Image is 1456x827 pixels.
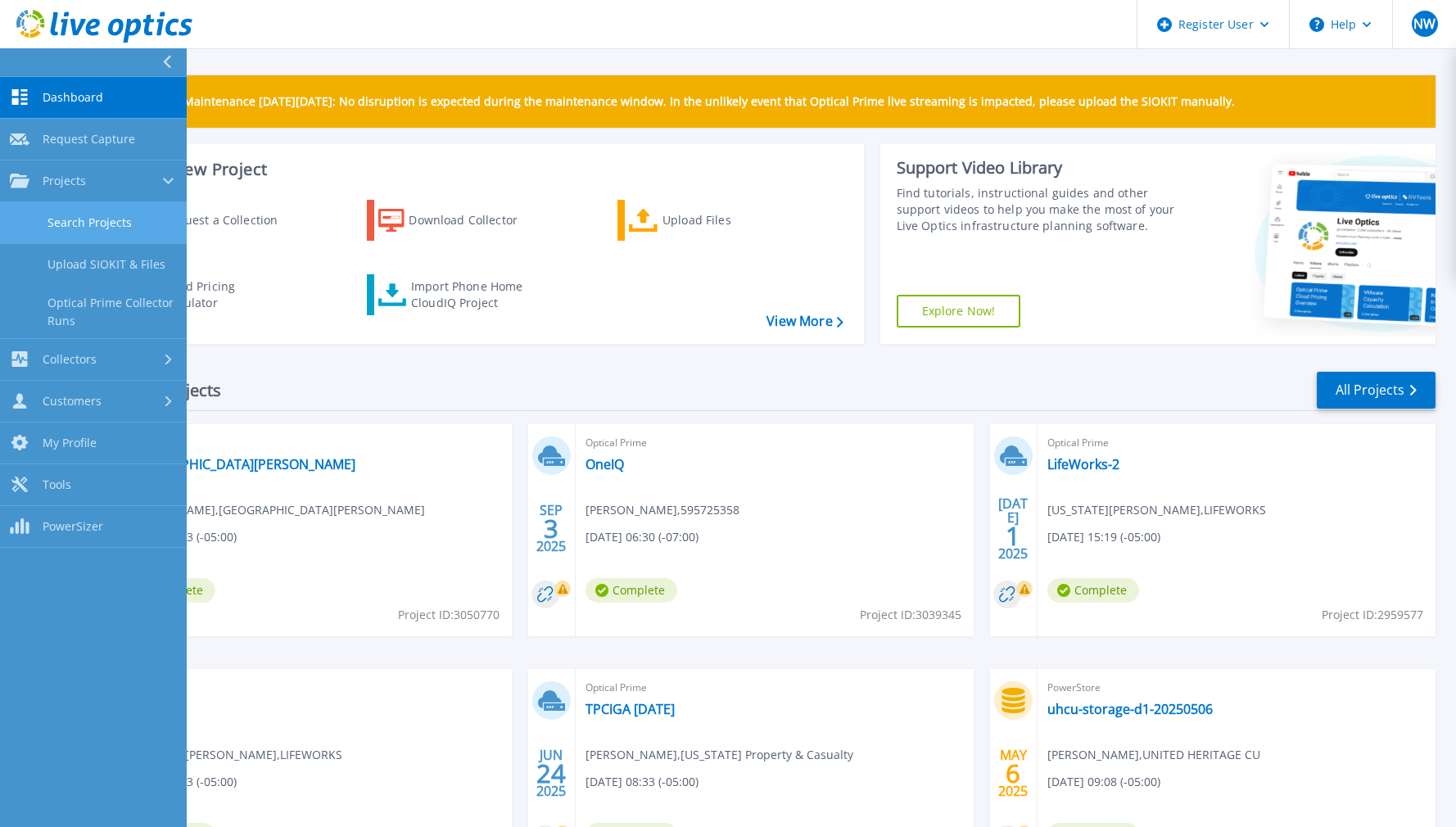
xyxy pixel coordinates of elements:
span: PowerStore [1047,679,1426,697]
div: Find tutorials, instructional guides and other support videos to help you make the most of your L... [897,185,1178,234]
span: [PERSON_NAME] , [GEOGRAPHIC_DATA][PERSON_NAME] [124,501,425,519]
a: View More [766,314,843,329]
div: MAY 2025 [997,743,1029,803]
a: TPCIGA [DATE] [586,701,675,717]
a: Explore Now! [897,295,1021,328]
span: PowerSizer [43,519,103,534]
a: Download Collector [367,200,549,241]
span: 24 [536,766,566,780]
span: Optical Prime [586,679,964,697]
span: NW [1413,17,1436,30]
a: LifeWorks-2 [1047,456,1119,472]
span: Complete [586,578,677,603]
span: Customers [43,394,102,409]
span: Optical Prime [124,679,502,697]
span: Dashboard [43,90,103,105]
a: Request a Collection [116,200,299,241]
span: Complete [1047,578,1139,603]
span: [US_STATE][PERSON_NAME] , LIFEWORKS [124,746,342,764]
div: JUN 2025 [536,743,567,803]
span: Optical Prime [124,434,502,452]
div: Cloud Pricing Calculator [161,278,292,311]
div: [DATE] 2025 [997,499,1029,558]
span: Request Capture [43,132,135,147]
span: Optical Prime [586,434,964,452]
div: Request a Collection [163,204,294,237]
div: Import Phone Home CloudIQ Project [411,278,539,311]
span: My Profile [43,436,97,450]
a: Upload Files [617,200,800,241]
span: Projects [43,174,86,188]
a: OneIQ [586,456,624,472]
span: Project ID: 2959577 [1322,606,1423,624]
span: [DATE] 06:30 (-07:00) [586,528,699,546]
span: [PERSON_NAME] , 595725358 [586,501,739,519]
span: [US_STATE][PERSON_NAME] , LIFEWORKS [1047,501,1266,519]
div: SEP 2025 [536,499,567,558]
h3: Start a New Project [116,160,843,179]
span: Project ID: 3039345 [860,606,961,624]
span: [DATE] 08:33 (-05:00) [586,773,699,791]
span: 1 [1006,529,1020,543]
a: [GEOGRAPHIC_DATA][PERSON_NAME] [124,456,355,472]
div: Download Collector [409,204,540,237]
span: [PERSON_NAME] , UNITED HERITAGE CU [1047,746,1260,764]
div: Upload Files [662,204,794,237]
span: [PERSON_NAME] , [US_STATE] Property & Casualty [586,746,853,764]
p: Scheduled Maintenance [DATE][DATE]: No disruption is expected during the maintenance window. In t... [122,95,1235,108]
span: Project ID: 3050770 [398,606,500,624]
a: All Projects [1317,372,1436,409]
span: 6 [1006,766,1020,780]
a: Cloud Pricing Calculator [116,274,299,315]
span: Tools [43,477,71,492]
a: uhcu-storage-d1-20250506 [1047,701,1213,717]
div: Support Video Library [897,157,1178,179]
span: Optical Prime [1047,434,1426,452]
span: [DATE] 15:19 (-05:00) [1047,528,1160,546]
span: 3 [544,522,558,536]
span: [DATE] 09:08 (-05:00) [1047,773,1160,791]
span: Collectors [43,352,97,367]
